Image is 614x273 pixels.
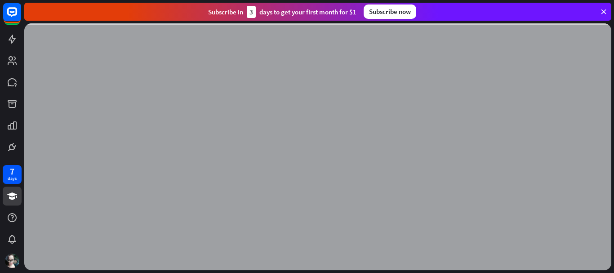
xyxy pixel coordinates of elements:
div: 7 [10,167,14,175]
div: Subscribe now [364,4,416,19]
div: days [8,175,17,182]
a: 7 days [3,165,22,184]
div: 3 [247,6,256,18]
div: Subscribe in days to get your first month for $1 [208,6,356,18]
